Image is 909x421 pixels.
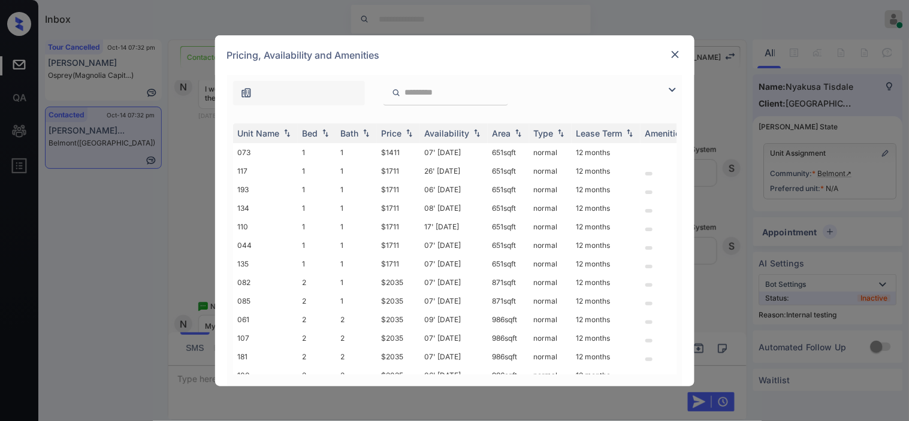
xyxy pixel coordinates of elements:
img: sorting [471,129,483,137]
td: 12 months [572,180,641,199]
td: 1 [336,217,377,236]
td: 06' [DATE] [420,366,488,384]
td: 12 months [572,162,641,180]
td: 1 [336,180,377,199]
td: 135 [233,255,298,273]
td: 1 [336,236,377,255]
td: 651 sqft [488,236,529,255]
td: 1 [336,292,377,310]
img: sorting [403,129,415,137]
td: $2035 [377,347,420,366]
td: 12 months [572,236,641,255]
img: close [669,49,681,60]
td: 986 sqft [488,310,529,329]
td: 117 [233,162,298,180]
td: 12 months [572,273,641,292]
td: normal [529,162,572,180]
td: 1 [298,199,336,217]
td: normal [529,217,572,236]
td: $1711 [377,236,420,255]
td: 100 [233,366,298,384]
td: 082 [233,273,298,292]
td: $2035 [377,310,420,329]
td: 2 [336,329,377,347]
td: 06' [DATE] [420,180,488,199]
td: 651 sqft [488,162,529,180]
td: 12 months [572,217,641,236]
td: 2 [298,292,336,310]
td: 07' [DATE] [420,273,488,292]
td: 2 [298,366,336,384]
td: 1 [336,143,377,162]
td: 107 [233,329,298,347]
td: normal [529,329,572,347]
td: $2035 [377,366,420,384]
td: 651 sqft [488,199,529,217]
td: 2 [336,310,377,329]
td: $1711 [377,199,420,217]
td: 12 months [572,366,641,384]
td: 1 [298,143,336,162]
td: 651 sqft [488,255,529,273]
img: sorting [555,129,567,137]
img: sorting [360,129,372,137]
td: normal [529,310,572,329]
td: $2035 [377,273,420,292]
td: normal [529,199,572,217]
td: 2 [298,347,336,366]
td: 134 [233,199,298,217]
td: 986 sqft [488,347,529,366]
td: 986 sqft [488,329,529,347]
td: 193 [233,180,298,199]
td: 12 months [572,310,641,329]
img: sorting [624,129,636,137]
td: $1711 [377,180,420,199]
td: 07' [DATE] [420,236,488,255]
td: 073 [233,143,298,162]
img: sorting [319,129,331,137]
td: 044 [233,236,298,255]
td: 12 months [572,347,641,366]
td: 1 [298,236,336,255]
td: $1411 [377,143,420,162]
td: 085 [233,292,298,310]
td: 12 months [572,255,641,273]
div: Lease Term [576,128,623,138]
td: 110 [233,217,298,236]
td: 2 [336,366,377,384]
img: icon-zuma [665,83,680,97]
td: 07' [DATE] [420,329,488,347]
td: normal [529,292,572,310]
td: normal [529,143,572,162]
td: $1711 [377,217,420,236]
img: sorting [512,129,524,137]
td: 12 months [572,199,641,217]
td: 09' [DATE] [420,310,488,329]
td: 651 sqft [488,143,529,162]
div: Price [382,128,402,138]
td: $2035 [377,292,420,310]
td: 17' [DATE] [420,217,488,236]
div: Type [534,128,554,138]
div: Bed [303,128,318,138]
td: 1 [298,217,336,236]
td: 871 sqft [488,292,529,310]
td: normal [529,273,572,292]
td: 08' [DATE] [420,199,488,217]
td: 1 [336,199,377,217]
div: Unit Name [238,128,280,138]
td: 2 [298,310,336,329]
td: normal [529,347,572,366]
div: Area [493,128,511,138]
td: 07' [DATE] [420,292,488,310]
td: 07' [DATE] [420,255,488,273]
div: Amenities [645,128,685,138]
img: icon-zuma [392,87,401,98]
td: 2 [298,329,336,347]
td: 181 [233,347,298,366]
td: 1 [298,180,336,199]
td: 07' [DATE] [420,347,488,366]
td: 651 sqft [488,217,529,236]
td: 986 sqft [488,366,529,384]
td: $2035 [377,329,420,347]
